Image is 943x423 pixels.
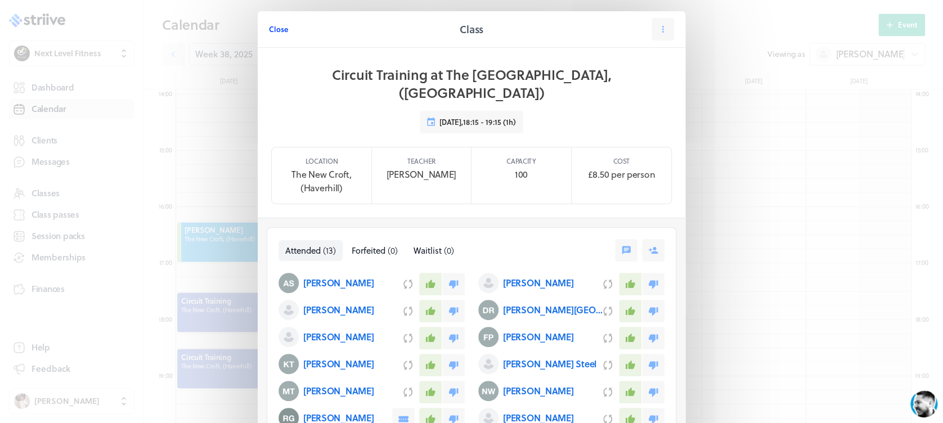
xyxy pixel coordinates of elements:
[34,7,211,30] div: US[PERSON_NAME]Back in a few hours
[345,240,405,261] button: Forfeited(0)
[279,240,343,261] button: Attended(13)
[515,168,528,181] p: 100
[171,336,195,368] button: />GIF
[269,24,288,34] span: Close
[503,330,573,344] p: [PERSON_NAME]
[613,156,630,165] p: Cost
[34,8,54,28] img: US
[305,156,338,165] p: Location
[460,21,483,37] h2: Class
[285,244,321,256] span: Attended
[62,21,137,28] div: Back in a few hours
[176,346,191,356] g: />
[276,66,667,102] h1: Circuit Training at The [GEOGRAPHIC_DATA], ([GEOGRAPHIC_DATA])
[303,276,374,290] p: [PERSON_NAME]
[407,156,435,165] p: Teacher
[407,240,461,261] button: Waitlist(0)
[303,384,374,398] p: [PERSON_NAME]
[444,244,454,256] span: ( 0 )
[303,330,374,344] p: [PERSON_NAME]
[587,168,655,181] p: £8.50 per person
[388,244,398,256] span: ( 0 )
[352,244,385,256] span: Forfeited
[281,168,362,195] p: The New Croft, (Haverhill)
[420,111,523,133] button: [DATE],18:15 - 19:15 (1h)
[279,240,461,261] nav: Tabs
[478,300,499,320] img: Danielle Rowley-Kingston
[303,303,374,317] p: [PERSON_NAME]
[279,381,299,401] img: Michael Twitchett
[478,381,499,401] img: Nadine Warner
[414,244,442,256] span: Waitlist
[62,7,137,19] div: [PERSON_NAME]
[303,357,374,371] p: [PERSON_NAME]
[179,349,188,354] tspan: GIF
[387,168,456,181] p: [PERSON_NAME]
[279,354,299,374] img: Kelly Turrell
[503,303,603,317] p: [PERSON_NAME][GEOGRAPHIC_DATA]
[323,244,336,256] span: ( 13 )
[269,18,288,40] button: Close
[506,156,536,165] p: Capacity
[503,357,596,371] p: [PERSON_NAME] Steel
[910,390,937,417] iframe: gist-messenger-bubble-iframe
[503,276,573,290] p: [PERSON_NAME]
[478,327,499,347] img: Faith Pattie
[279,273,299,293] img: Aaron Smith
[503,384,573,398] p: [PERSON_NAME]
